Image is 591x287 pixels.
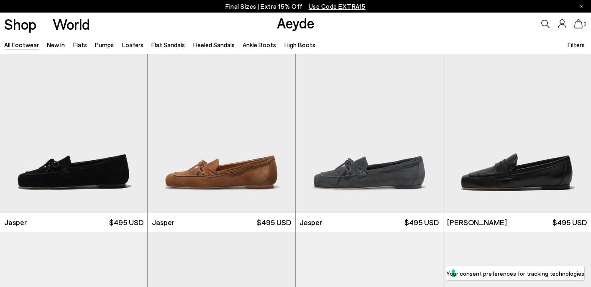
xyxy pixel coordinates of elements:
a: Ankle Boots [243,41,276,49]
span: Jasper [4,217,27,228]
a: [PERSON_NAME] $495 USD [443,213,591,232]
span: Jasper [299,217,322,228]
a: Heeled Sandals [193,41,235,49]
span: Navigate to /collections/ss25-final-sizes [309,3,366,10]
p: Final Sizes | Extra 15% Off [225,1,366,12]
span: 0 [583,22,587,26]
button: Your consent preferences for tracking technologies [446,266,584,280]
img: Jasper Moccasin Loafers [296,28,443,213]
img: Jasper Moccasin Loafers [148,28,295,213]
a: Jasper $495 USD [296,213,443,232]
span: Filters [568,41,585,49]
a: Flats [73,41,87,49]
label: Your consent preferences for tracking technologies [446,269,584,278]
span: $495 USD [553,217,587,228]
span: $495 USD [404,217,439,228]
img: Lana Moccasin Loafers [443,28,591,213]
a: World [53,17,90,31]
a: 0 [574,19,583,28]
span: $495 USD [257,217,291,228]
a: New In [47,41,65,49]
a: All Footwear [4,41,39,49]
a: Pumps [95,41,114,49]
a: Aeyde [277,14,315,31]
a: Jasper $495 USD [148,213,295,232]
a: Loafers [122,41,143,49]
span: [PERSON_NAME] [447,217,507,228]
span: Jasper [152,217,174,228]
a: Flat Sandals [151,41,185,49]
span: $495 USD [109,217,143,228]
a: High Boots [284,41,315,49]
a: Shop [4,17,36,31]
